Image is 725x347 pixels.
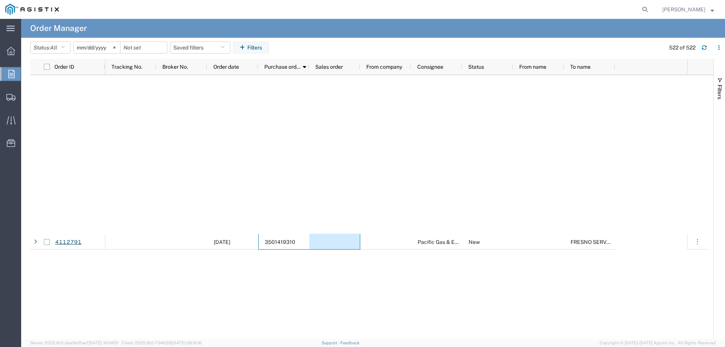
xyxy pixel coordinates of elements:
span: From company [366,64,402,70]
span: 3501419310 [265,239,295,245]
img: logo [5,4,59,15]
input: Not set [74,42,120,53]
span: To name [570,64,591,70]
span: New [469,239,480,245]
span: Status [468,64,484,70]
span: Purchase order [264,64,301,70]
div: 522 of 522 [669,44,696,52]
span: From name [519,64,546,70]
span: [DATE] 10:04:51 [89,341,118,345]
span: Order ID [54,64,74,70]
span: Consignee [417,64,443,70]
button: Status:All [30,42,71,54]
button: Saved filters [170,42,230,54]
h4: Order Manager [30,19,87,38]
span: Order date [213,64,239,70]
input: Not set [120,42,167,53]
span: Pacific Gas & Electric Company [418,239,494,245]
span: Tracking No. [111,64,142,70]
span: 08/29/2025 [214,239,230,245]
a: Feedback [340,341,359,345]
span: Broker No. [162,64,188,70]
a: 4112791 [55,236,82,249]
button: [PERSON_NAME] [662,5,714,14]
span: Client: 2025.18.0-7346316 [122,341,202,345]
span: Server: 2025.18.0-daa1fe12ee7 [30,341,118,345]
span: Copyright © [DATE]-[DATE] Agistix Inc., All Rights Reserved [600,340,716,346]
a: Support [322,341,341,345]
span: All [50,45,57,51]
span: Sales order [315,64,343,70]
span: [DATE] 08:10:16 [172,341,202,345]
button: Filters [233,42,269,54]
span: Dave Thomas [662,5,705,14]
span: Filters [717,85,723,99]
span: FRESNO SERVICE CENTER [571,239,637,245]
